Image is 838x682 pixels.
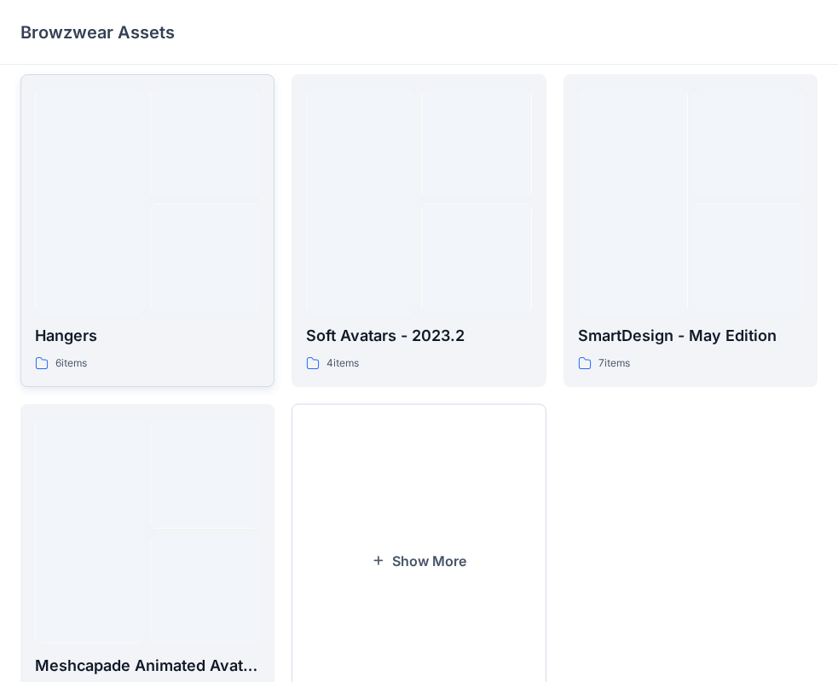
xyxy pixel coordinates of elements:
[598,355,630,373] p: 7 items
[20,20,175,44] p: Browzwear Assets
[563,74,818,387] a: SmartDesign - May Edition7items
[327,355,359,373] p: 4 items
[578,324,803,348] p: SmartDesign - May Edition
[306,324,531,348] p: Soft Avatars - 2023.2
[20,74,275,387] a: Hangers6items
[35,324,260,348] p: Hangers
[292,74,546,387] a: Soft Avatars - 2023.24items
[55,355,87,373] p: 6 items
[35,654,260,678] p: Meshcapade Animated Avatars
